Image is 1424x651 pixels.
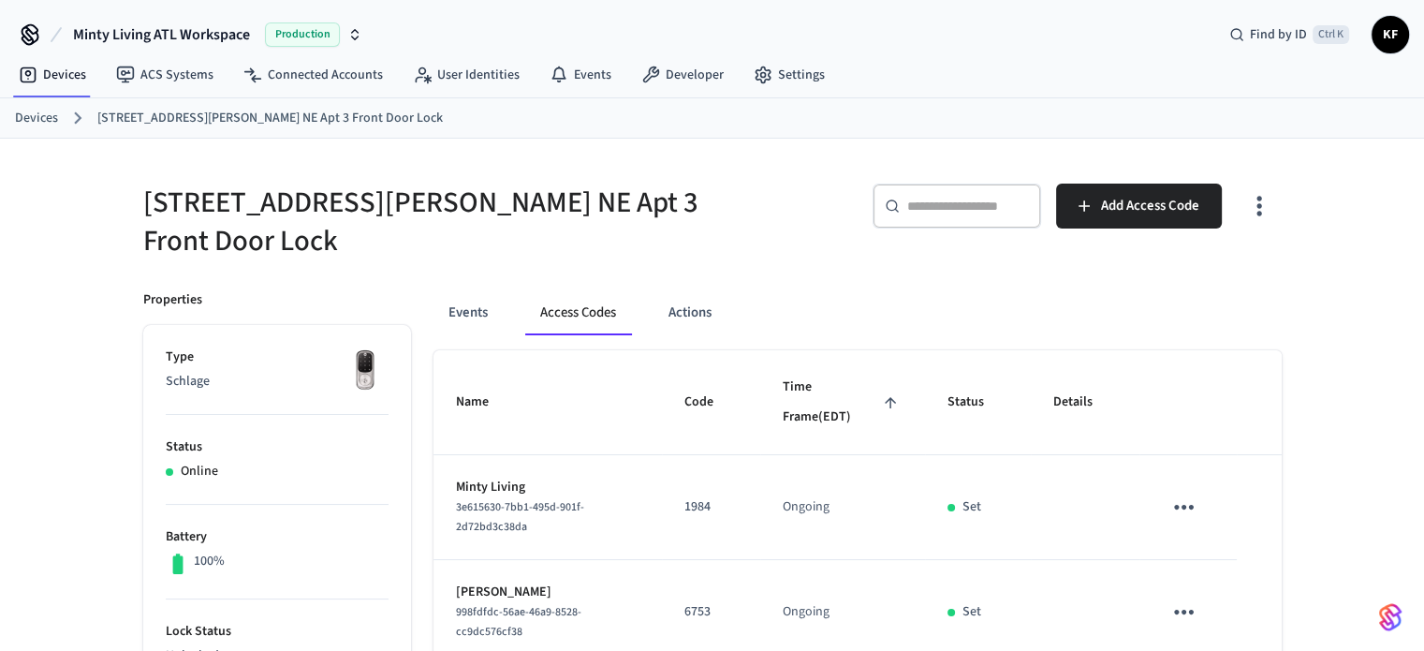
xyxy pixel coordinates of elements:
[166,622,389,642] p: Lock Status
[342,348,389,394] img: Yale Assure Touchscreen Wifi Smart Lock, Satin Nickel, Front
[97,109,443,128] a: [STREET_ADDRESS][PERSON_NAME] NE Apt 3 Front Door Lock
[143,290,202,310] p: Properties
[265,22,340,47] span: Production
[456,388,513,417] span: Name
[626,58,739,92] a: Developer
[1379,602,1402,632] img: SeamLogoGradient.69752ec5.svg
[535,58,626,92] a: Events
[947,388,1008,417] span: Status
[194,552,225,571] p: 100%
[525,290,631,335] button: Access Codes
[962,602,981,622] p: Set
[1053,388,1117,417] span: Details
[166,348,389,367] p: Type
[1250,25,1307,44] span: Find by ID
[739,58,840,92] a: Settings
[456,478,640,497] p: Minty Living
[456,583,640,602] p: [PERSON_NAME]
[456,604,581,640] span: 998fdfdc-56ae-46a9-8528-cc9dc576cf38
[962,497,981,517] p: Set
[166,437,389,457] p: Status
[166,372,389,392] p: Schlage
[684,602,738,622] p: 6753
[1372,16,1409,53] button: KF
[653,290,727,335] button: Actions
[101,58,228,92] a: ACS Systems
[398,58,535,92] a: User Identities
[73,23,250,46] span: Minty Living ATL Workspace
[760,455,925,560] td: Ongoing
[166,527,389,547] p: Battery
[143,184,701,260] h5: [STREET_ADDRESS][PERSON_NAME] NE Apt 3 Front Door Lock
[783,373,903,432] span: Time Frame(EDT)
[433,290,503,335] button: Events
[1373,18,1407,52] span: KF
[4,58,101,92] a: Devices
[433,290,1282,335] div: ant example
[15,109,58,128] a: Devices
[181,462,218,481] p: Online
[1101,194,1199,218] span: Add Access Code
[684,388,738,417] span: Code
[684,497,738,517] p: 1984
[228,58,398,92] a: Connected Accounts
[1214,18,1364,52] div: Find by IDCtrl K
[456,499,584,535] span: 3e615630-7bb1-495d-901f-2d72bd3c38da
[1313,25,1349,44] span: Ctrl K
[1056,184,1222,229] button: Add Access Code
